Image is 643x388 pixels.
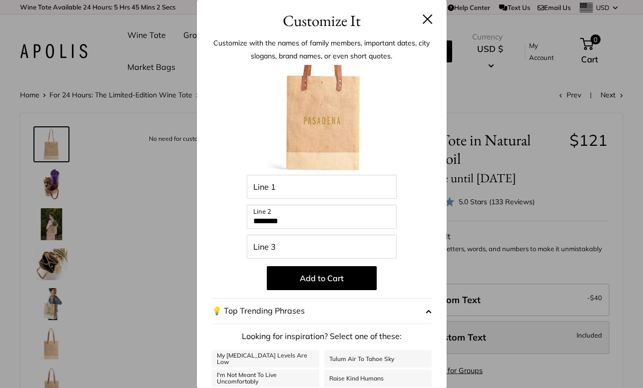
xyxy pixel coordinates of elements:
iframe: Sign Up via Text for Offers [8,350,107,380]
p: Customize with the names of family members, important dates, city slogans, brand names, or even s... [212,36,432,62]
a: I'm Not Meant To Live Uncomfortably [212,370,319,387]
button: 💡 Top Trending Phrases [212,298,432,324]
img: customizer-prod [267,65,377,175]
button: Add to Cart [267,266,377,290]
a: Tulum Air To Tahoe Sky [324,350,432,368]
a: My [MEDICAL_DATA] Levels Are Low [212,350,319,368]
p: Looking for inspiration? Select one of these: [212,329,432,344]
a: Raise Kind Humans [324,370,432,387]
h3: Customize It [212,9,432,32]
